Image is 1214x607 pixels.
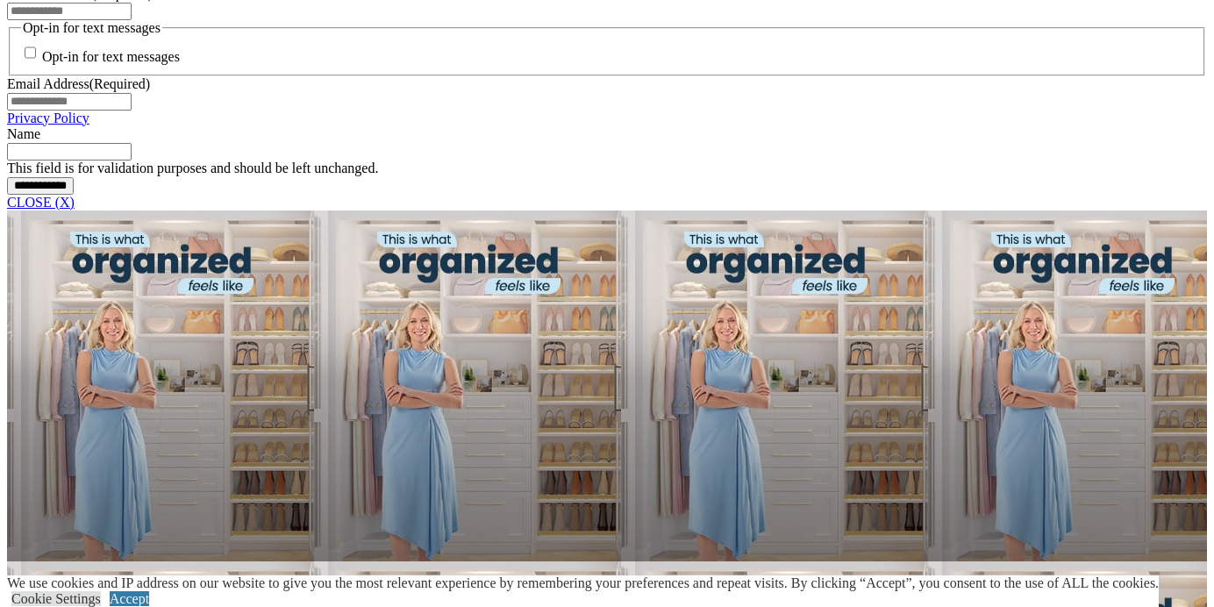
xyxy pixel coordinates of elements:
[7,111,89,125] a: Privacy Policy
[7,575,1159,591] div: We use cookies and IP address on our website to give you the most relevant experience by remember...
[42,50,180,65] label: Opt-in for text messages
[89,76,150,91] span: (Required)
[7,161,1207,176] div: This field is for validation purposes and should be left unchanged.
[110,591,149,606] a: Accept
[11,591,101,606] a: Cookie Settings
[7,195,75,210] a: CLOSE (X)
[7,76,150,91] label: Email Address
[7,126,40,141] label: Name
[21,20,162,36] legend: Opt-in for text messages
